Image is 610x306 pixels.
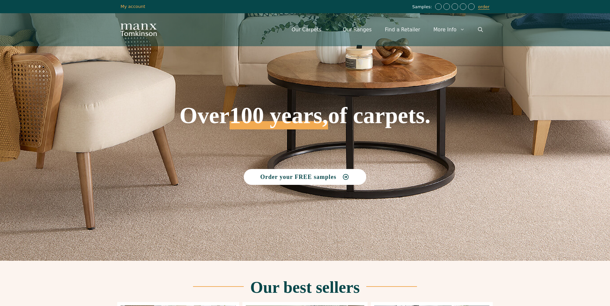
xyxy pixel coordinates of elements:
span: Order your FREE samples [260,174,336,180]
a: Our Carpets [285,20,336,40]
h2: Our best sellers [250,279,360,295]
span: Samples: [412,4,433,10]
a: order [478,4,489,10]
a: Order your FREE samples [244,169,366,185]
a: Find a Retailer [378,20,427,40]
img: Manx Tomkinson [121,23,157,36]
a: More Info [427,20,471,40]
nav: Primary [285,20,489,40]
a: Our Ranges [336,20,378,40]
a: My account [121,4,145,9]
a: Open Search Bar [471,20,489,40]
span: 100 years, [230,110,328,129]
h1: Over of carpets. [121,56,489,129]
